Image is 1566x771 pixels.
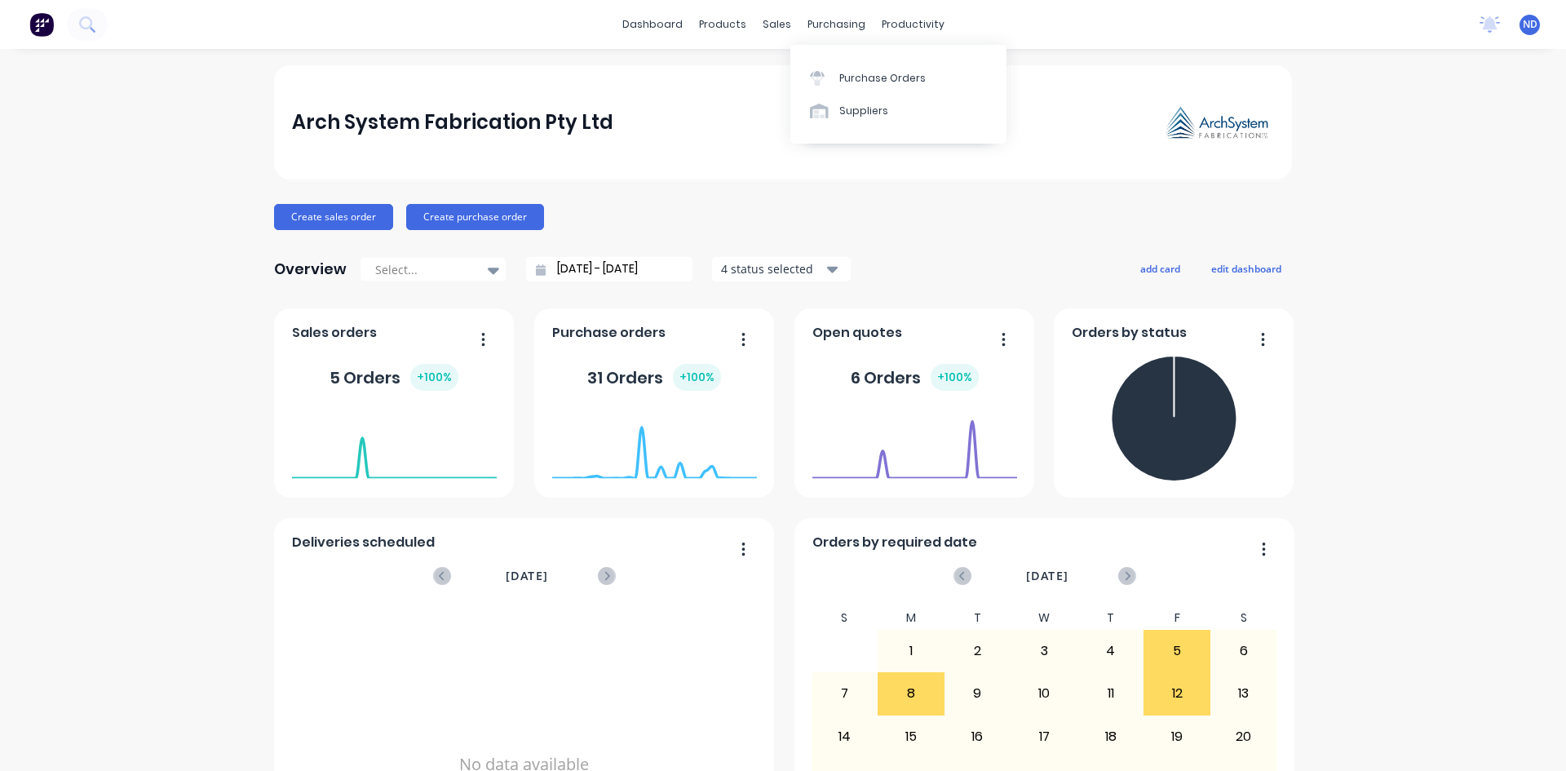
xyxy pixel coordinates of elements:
div: 13 [1211,673,1276,714]
a: Purchase Orders [790,61,1006,94]
div: Arch System Fabrication Pty Ltd [292,106,613,139]
div: 4 status selected [721,260,824,277]
div: 4 [1078,631,1144,671]
div: 5 [1144,631,1210,671]
img: Arch System Fabrication Pty Ltd [1160,101,1274,144]
div: products [691,12,754,37]
button: edit dashboard [1201,258,1292,279]
span: ND [1523,17,1537,32]
div: 6 [1211,631,1276,671]
div: S [1210,606,1277,630]
div: + 100 % [673,364,721,391]
div: purchasing [799,12,874,37]
div: 16 [945,716,1011,757]
div: 3 [1011,631,1077,671]
span: Orders by status [1072,323,1187,343]
div: 20 [1211,716,1276,757]
div: F [1144,606,1210,630]
button: Create purchase order [406,204,544,230]
div: 9 [945,673,1011,714]
div: 1 [878,631,944,671]
div: 5 Orders [330,364,458,391]
div: 15 [878,716,944,757]
div: M [878,606,944,630]
div: 8 [878,673,944,714]
div: 2 [945,631,1011,671]
span: Open quotes [812,323,902,343]
span: Sales orders [292,323,377,343]
a: dashboard [614,12,691,37]
span: [DATE] [1026,567,1068,585]
div: T [944,606,1011,630]
img: Factory [29,12,54,37]
div: 11 [1078,673,1144,714]
span: Orders by required date [812,533,977,552]
div: 10 [1011,673,1077,714]
div: 18 [1078,716,1144,757]
span: Purchase orders [552,323,666,343]
div: 17 [1011,716,1077,757]
div: W [1011,606,1077,630]
div: 6 Orders [851,364,979,391]
button: add card [1130,258,1191,279]
div: Suppliers [839,104,888,118]
div: 31 Orders [587,364,721,391]
div: sales [754,12,799,37]
div: productivity [874,12,953,37]
a: Suppliers [790,95,1006,127]
div: 7 [812,673,878,714]
div: + 100 % [410,364,458,391]
div: T [1077,606,1144,630]
button: Create sales order [274,204,393,230]
span: [DATE] [506,567,548,585]
div: Overview [274,253,347,286]
button: 4 status selected [712,257,851,281]
div: 12 [1144,673,1210,714]
div: + 100 % [931,364,979,391]
div: 14 [812,716,878,757]
div: 19 [1144,716,1210,757]
div: S [812,606,878,630]
div: Purchase Orders [839,71,926,86]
